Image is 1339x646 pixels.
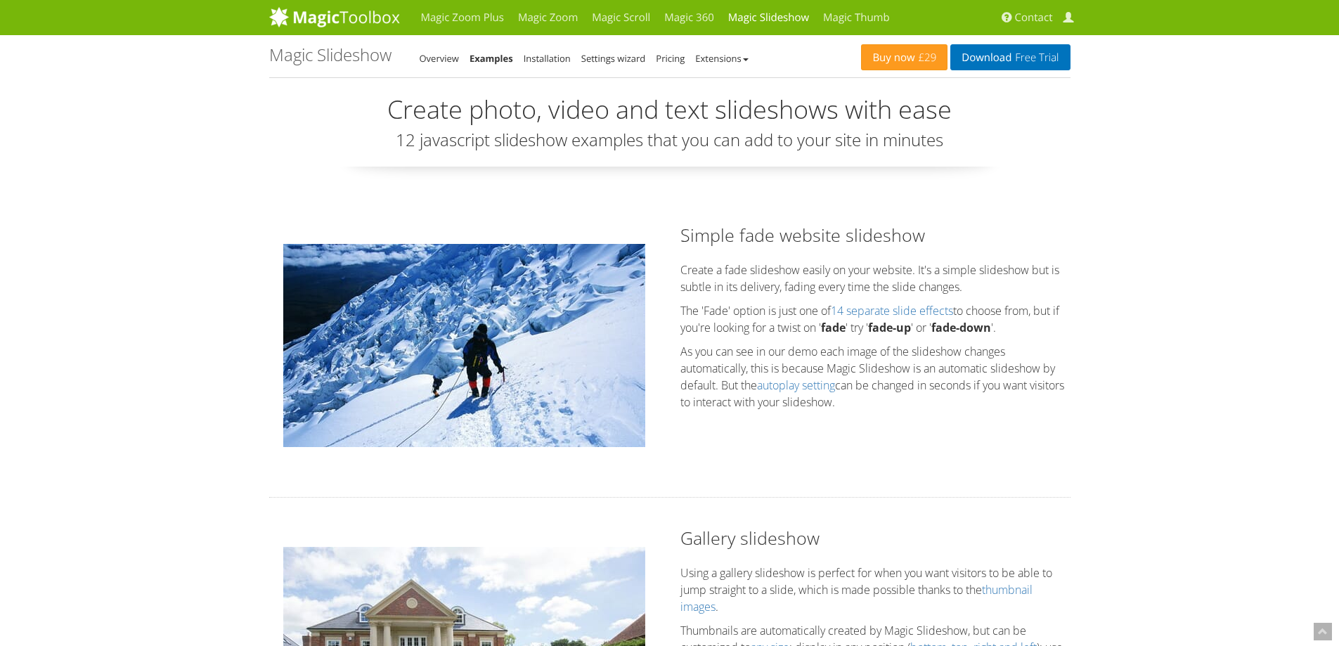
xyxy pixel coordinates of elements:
[269,46,392,64] h1: Magic Slideshow
[269,131,1070,149] h3: 12 javascript slideshow examples that you can add to your site in minutes
[680,582,1033,614] a: thumbnail images
[420,52,459,65] a: Overview
[868,320,911,335] strong: fade-up
[757,377,835,393] a: autoplay setting
[680,526,1070,550] h2: Gallery slideshow
[1011,52,1059,63] span: Free Trial
[269,96,1070,124] h2: Create photo, video and text slideshows with ease
[915,52,937,63] span: £29
[470,52,513,65] a: Examples
[695,52,748,65] a: Extensions
[831,303,953,318] a: 14 separate slide effects
[1015,11,1053,25] span: Contact
[524,52,571,65] a: Installation
[821,320,846,335] strong: fade
[680,343,1070,411] p: As you can see in our demo each image of the slideshow changes automatically, this is because Mag...
[950,44,1070,70] a: DownloadFree Trial
[269,6,400,27] img: MagicToolbox.com - Image tools for your website
[680,302,1070,336] p: The 'Fade' option is just one of to choose from, but if you're looking for a twist on ' ' try ' '...
[680,223,1070,247] h2: Simple fade website slideshow
[283,244,645,447] img: Simple fade website slideshow example
[656,52,685,65] a: Pricing
[931,320,991,335] strong: fade-down
[581,52,646,65] a: Settings wizard
[861,44,947,70] a: Buy now£29
[680,564,1070,615] p: Using a gallery slideshow is perfect for when you want visitors to be able to jump straight to a ...
[680,261,1070,295] p: Create a fade slideshow easily on your website. It's a simple slideshow but is subtle in its deli...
